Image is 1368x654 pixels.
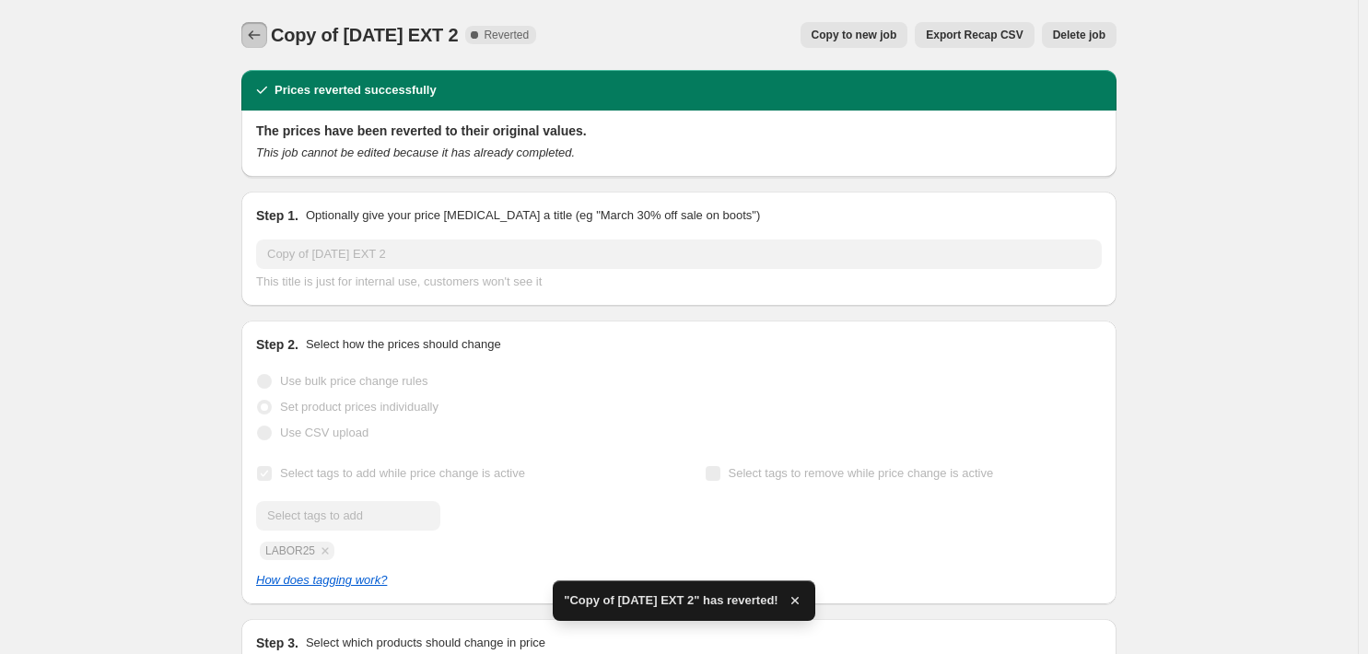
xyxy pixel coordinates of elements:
button: Delete job [1042,22,1117,48]
button: Export Recap CSV [915,22,1034,48]
span: "Copy of [DATE] EXT 2" has reverted! [564,591,778,610]
h2: Step 1. [256,206,298,225]
span: This title is just for internal use, customers won't see it [256,274,542,288]
button: Copy to new job [801,22,908,48]
h2: Step 3. [256,634,298,652]
span: Export Recap CSV [926,28,1023,42]
span: Copy of [DATE] EXT 2 [271,25,458,45]
span: Delete job [1053,28,1105,42]
h2: The prices have been reverted to their original values. [256,122,1102,140]
span: Select tags to add while price change is active [280,466,525,480]
span: Use bulk price change rules [280,374,427,388]
input: Select tags to add [256,501,440,531]
span: Copy to new job [812,28,897,42]
span: Use CSV upload [280,426,368,439]
span: Select tags to remove while price change is active [729,466,994,480]
h2: Step 2. [256,335,298,354]
p: Select how the prices should change [306,335,501,354]
p: Select which products should change in price [306,634,545,652]
span: Set product prices individually [280,400,438,414]
span: Reverted [484,28,529,42]
p: Optionally give your price [MEDICAL_DATA] a title (eg "March 30% off sale on boots") [306,206,760,225]
h2: Prices reverted successfully [275,81,437,99]
button: Price change jobs [241,22,267,48]
a: How does tagging work? [256,573,387,587]
i: This job cannot be edited because it has already completed. [256,146,575,159]
input: 30% off holiday sale [256,239,1102,269]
